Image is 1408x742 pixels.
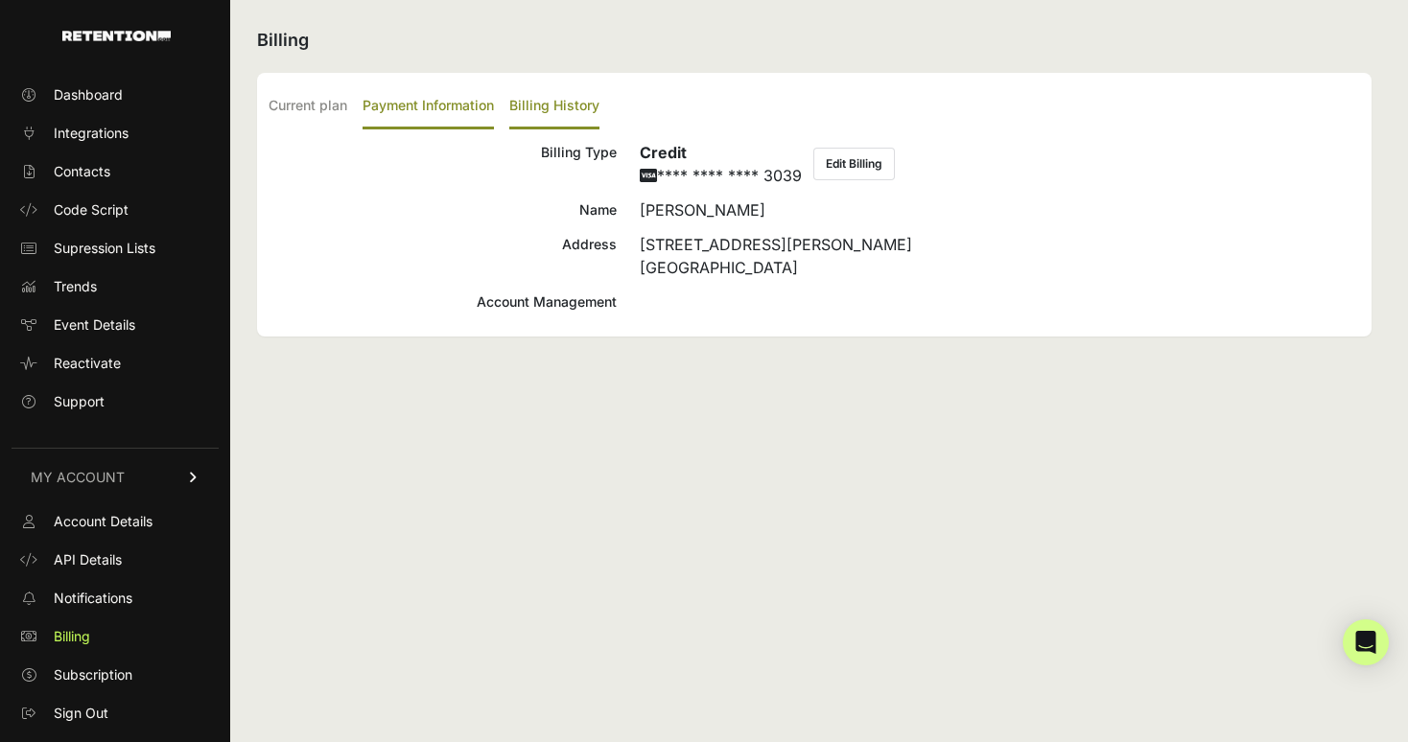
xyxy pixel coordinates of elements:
span: Integrations [54,124,129,143]
span: Event Details [54,315,135,335]
label: Payment Information [363,84,494,129]
a: Dashboard [12,80,219,110]
a: Event Details [12,310,219,340]
a: Reactivate [12,348,219,379]
a: Subscription [12,660,219,690]
span: Dashboard [54,85,123,104]
span: Contacts [54,162,110,181]
div: Account Management [269,290,617,313]
a: MY ACCOUNT [12,448,219,506]
div: Open Intercom Messenger [1343,619,1389,665]
span: Account Details [54,512,153,531]
h2: Billing [257,27,1372,54]
a: API Details [12,545,219,575]
span: Sign Out [54,704,108,723]
span: Subscription [54,665,132,684]
span: Support [54,392,105,411]
span: API Details [54,550,122,569]
span: Billing [54,627,90,646]
label: Billing History [509,84,599,129]
span: MY ACCOUNT [31,468,125,487]
img: Retention.com [62,31,171,41]
h6: Credit [640,141,802,164]
label: Current plan [269,84,347,129]
a: Notifications [12,583,219,614]
button: Edit Billing [813,148,895,180]
span: Reactivate [54,354,121,373]
div: Address [269,233,617,279]
div: [STREET_ADDRESS][PERSON_NAME] [GEOGRAPHIC_DATA] [640,233,1360,279]
span: Trends [54,277,97,296]
a: Sign Out [12,698,219,729]
a: Integrations [12,118,219,149]
a: Code Script [12,195,219,225]
div: Billing Type [269,141,617,187]
span: Supression Lists [54,239,155,258]
span: Notifications [54,589,132,608]
a: Trends [12,271,219,302]
a: Support [12,386,219,417]
a: Supression Lists [12,233,219,264]
div: Name [269,198,617,221]
a: Billing [12,621,219,652]
a: Contacts [12,156,219,187]
a: Account Details [12,506,219,537]
div: [PERSON_NAME] [640,198,1360,221]
span: Code Script [54,200,129,220]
